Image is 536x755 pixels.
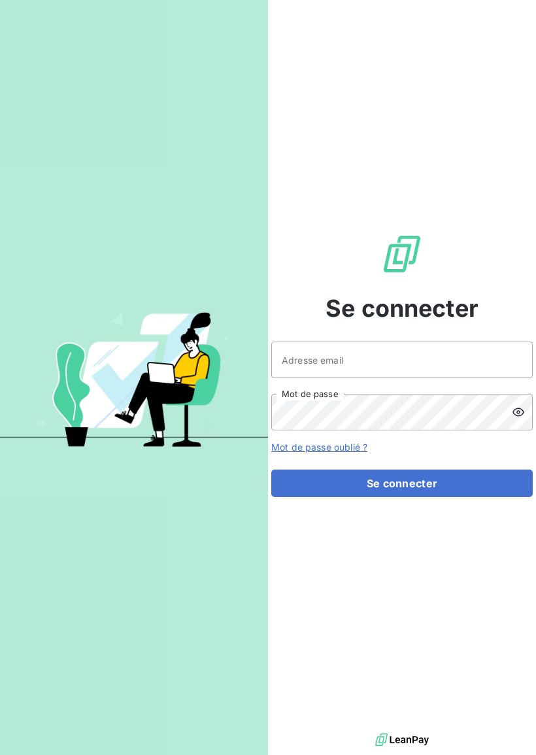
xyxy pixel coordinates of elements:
button: Se connecter [271,470,533,497]
span: Se connecter [326,291,478,326]
a: Mot de passe oublié ? [271,442,367,453]
img: Logo LeanPay [381,233,423,275]
img: logo [375,730,429,750]
input: placeholder [271,342,533,378]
